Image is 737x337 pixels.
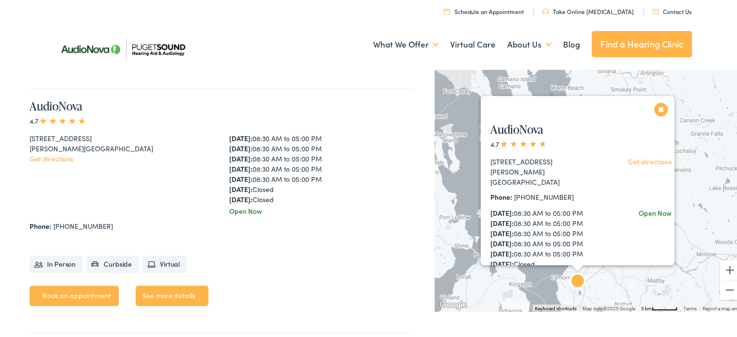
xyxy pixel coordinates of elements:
[638,303,680,310] button: Map Scale: 5 km per 49 pixels
[542,6,634,14] a: Take Online [MEDICAL_DATA]
[229,162,252,172] strong: [DATE]:
[507,25,551,61] a: About Us
[490,207,514,216] strong: [DATE]:
[373,25,439,61] a: What We Offer
[490,227,514,237] strong: [DATE]:
[229,183,252,193] strong: [DATE]:
[86,254,139,271] li: Curbside
[653,99,670,116] button: Close
[437,297,469,310] img: Google
[490,257,514,267] strong: [DATE]:
[490,165,600,186] div: [PERSON_NAME][GEOGRAPHIC_DATA]
[490,237,514,247] strong: [DATE]:
[229,142,252,152] strong: [DATE]:
[30,152,73,162] a: Get directions
[229,173,252,182] strong: [DATE]:
[592,30,692,56] a: Find a Hearing Clinic
[229,132,413,203] div: 08:30 AM to 05:00 PM 08:30 AM to 05:00 PM 08:30 AM to 05:00 PM 08:30 AM to 05:00 PM 08:30 AM to 0...
[641,305,652,310] span: 5 km
[30,254,82,271] li: In Person
[683,305,697,310] a: Terms
[582,305,635,310] span: Map data ©2025 Google
[444,7,450,13] img: utility icon
[30,220,51,229] strong: Phone:
[30,142,214,152] div: [PERSON_NAME][GEOGRAPHIC_DATA]
[53,220,113,229] a: [PHONE_NUMBER]
[514,191,574,200] a: [PHONE_NUMBER]
[490,120,543,136] a: AudioNova
[136,284,208,305] a: See more details
[444,6,524,14] a: Schedule an Appointment
[490,138,548,147] span: 4.7
[229,193,252,203] strong: [DATE]:
[30,284,119,305] a: Book an appointment
[30,96,82,112] a: AudioNova
[566,269,589,292] div: AudioNova
[490,191,512,200] strong: Phone:
[628,155,672,165] a: Get directions
[490,247,514,257] strong: [DATE]:
[490,217,514,226] strong: [DATE]:
[490,155,600,165] div: [STREET_ADDRESS]
[490,207,600,278] div: 08:30 AM to 05:00 PM 08:30 AM to 05:00 PM 08:30 AM to 05:00 PM 08:30 AM to 05:00 PM 08:30 AM to 0...
[437,297,469,310] a: Open this area in Google Maps (opens a new window)
[535,304,577,311] button: Keyboard shortcuts
[639,207,672,217] div: Open Now
[450,25,496,61] a: Virtual Care
[30,132,214,142] div: [STREET_ADDRESS]
[229,132,252,142] strong: [DATE]:
[30,114,87,124] span: 4.7
[563,25,580,61] a: Blog
[542,7,549,13] img: utility icon
[229,152,252,162] strong: [DATE]:
[652,6,691,14] a: Contact Us
[142,254,187,271] li: Virtual
[229,205,413,215] div: Open Now
[652,8,659,13] img: utility icon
